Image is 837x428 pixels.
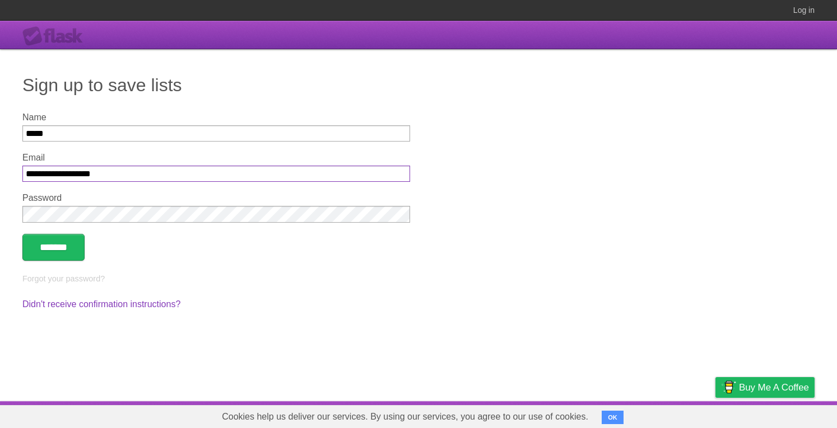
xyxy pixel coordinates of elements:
a: Developers [603,404,649,425]
span: Buy me a coffee [739,378,809,397]
a: Buy me a coffee [715,377,815,398]
label: Password [22,193,410,203]
label: Email [22,153,410,163]
a: About [566,404,590,425]
a: Suggest a feature [744,404,815,425]
button: OK [602,411,624,424]
div: Flask [22,26,90,46]
h1: Sign up to save lists [22,72,815,98]
span: Cookies help us deliver our services. By using our services, you agree to our use of cookies. [211,406,599,428]
img: Buy me a coffee [721,378,736,397]
a: Privacy [701,404,730,425]
a: Terms [663,404,687,425]
a: Forgot your password? [22,274,105,283]
label: Name [22,112,410,123]
a: Didn't receive confirmation instructions? [22,299,180,309]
